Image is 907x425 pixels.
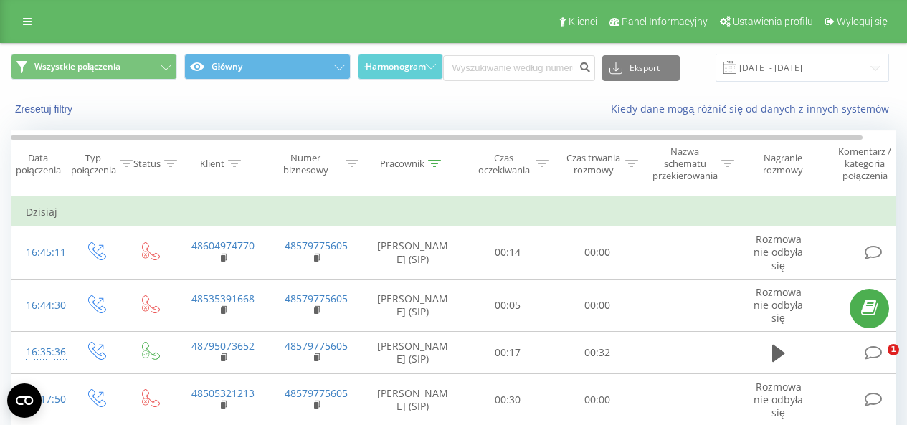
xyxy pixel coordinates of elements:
span: Wszystkie połączenia [34,61,120,72]
div: Data połączenia [11,152,65,176]
div: 16:44:30 [26,292,54,320]
td: 00:00 [553,279,642,332]
div: Numer biznesowy [270,152,343,176]
div: Nagranie rozmowy [748,152,817,176]
div: Klient [200,158,224,170]
button: Zresetuj filtry [11,102,80,115]
span: 1 [888,344,899,355]
td: [PERSON_NAME] (SIP) [363,332,463,373]
div: Nazwa schematu przekierowania [652,145,718,182]
a: 48579775605 [285,239,348,252]
a: 48505321213 [191,386,255,400]
span: Panel Informacyjny [622,16,708,27]
div: 16:35:36 [26,338,54,366]
span: Rozmowa nie odbyła się [754,380,803,419]
button: Wszystkie połączenia [11,54,177,80]
button: Eksport [602,55,680,81]
a: 48795073652 [191,339,255,353]
div: 16:17:50 [26,386,54,414]
span: Klienci [569,16,597,27]
a: 48579775605 [285,386,348,400]
div: Komentarz / kategoria połączenia [823,145,907,182]
td: [PERSON_NAME] (SIP) [363,279,463,332]
td: 00:05 [463,279,553,332]
span: Rozmowa nie odbyła się [754,285,803,325]
div: Status [133,158,161,170]
td: 00:32 [553,332,642,373]
td: [PERSON_NAME] (SIP) [363,226,463,280]
button: Główny [184,54,351,80]
button: Harmonogram [358,54,443,80]
div: Typ połączenia [71,152,116,176]
button: Open CMP widget [7,383,42,418]
a: Kiedy dane mogą różnić się od danych z innych systemów [611,102,896,115]
a: 48579775605 [285,292,348,305]
span: Rozmowa nie odbyła się [754,232,803,272]
span: Ustawienia profilu [733,16,813,27]
td: 00:14 [463,226,553,280]
span: Harmonogram [366,62,426,72]
div: Pracownik [380,158,424,170]
div: 16:45:11 [26,239,54,267]
a: 48604974770 [191,239,255,252]
td: 00:17 [463,332,553,373]
iframe: Intercom live chat [858,344,893,378]
div: Czas trwania rozmowy [565,152,622,176]
span: Wyloguj się [837,16,888,27]
div: Czas oczekiwania [475,152,532,176]
td: 00:00 [553,226,642,280]
a: 48535391668 [191,292,255,305]
a: 48579775605 [285,339,348,353]
input: Wyszukiwanie według numeru [443,55,595,81]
